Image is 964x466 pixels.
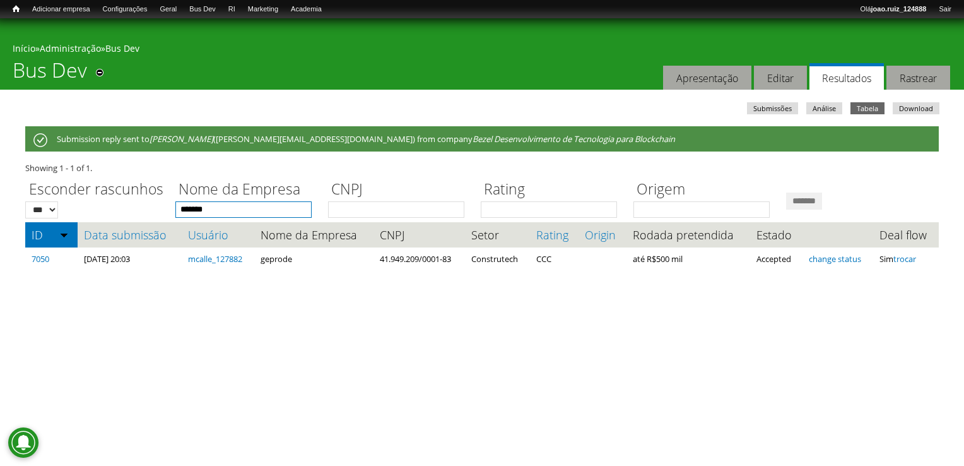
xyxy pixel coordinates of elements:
[633,179,778,201] label: Origem
[886,66,950,90] a: Rastrear
[97,3,154,16] a: Configurações
[854,3,932,16] a: Olájoao.ruiz_124888
[373,248,465,270] td: 41.949.209/0001-83
[285,3,328,16] a: Academia
[84,229,175,241] a: Data submissão
[850,102,885,114] a: Tabela
[754,66,807,90] a: Editar
[13,42,951,58] div: » »
[893,102,939,114] a: Download
[626,248,750,270] td: até R$500 mil
[26,3,97,16] a: Adicionar empresa
[188,253,242,265] a: mcalle_127882
[6,3,26,15] a: Início
[663,66,751,90] a: Apresentação
[873,222,939,248] th: Deal flow
[626,222,750,248] th: Rodada pretendida
[78,248,182,270] td: [DATE] 20:03
[750,222,802,248] th: Estado
[13,42,35,54] a: Início
[150,133,213,145] em: [PERSON_NAME]
[60,230,68,239] img: ordem crescente
[183,3,222,16] a: Bus Dev
[585,229,620,241] a: Origin
[465,248,530,270] td: Construtech
[13,4,20,13] span: Início
[25,162,939,174] div: Showing 1 - 1 of 1.
[40,42,101,54] a: Administração
[188,229,249,241] a: Usuário
[473,133,675,145] em: Bezel Desenvolvimento de Tecnologia para Blockchain
[806,102,842,114] a: Análise
[465,222,530,248] th: Setor
[530,248,579,270] td: CCC
[25,179,167,201] label: Esconder rascunhos
[871,5,927,13] strong: joao.ruiz_124888
[750,248,802,270] td: Accepted
[873,248,939,270] td: Sim
[254,248,373,270] td: geprode
[105,42,139,54] a: Bus Dev
[809,63,884,90] a: Resultados
[373,222,465,248] th: CNPJ
[13,58,87,90] h1: Bus Dev
[809,253,861,265] a: change status
[32,229,71,241] a: ID
[747,102,798,114] a: Submissões
[328,179,473,201] label: CNPJ
[153,3,183,16] a: Geral
[893,253,916,265] a: trocar
[254,222,373,248] th: Nome da Empresa
[242,3,285,16] a: Marketing
[25,126,939,152] div: Submission reply sent to ([PERSON_NAME][EMAIL_ADDRESS][DOMAIN_NAME]) from company
[536,229,572,241] a: Rating
[481,179,625,201] label: Rating
[932,3,958,16] a: Sair
[222,3,242,16] a: RI
[32,253,49,265] a: 7050
[175,179,320,201] label: Nome da Empresa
